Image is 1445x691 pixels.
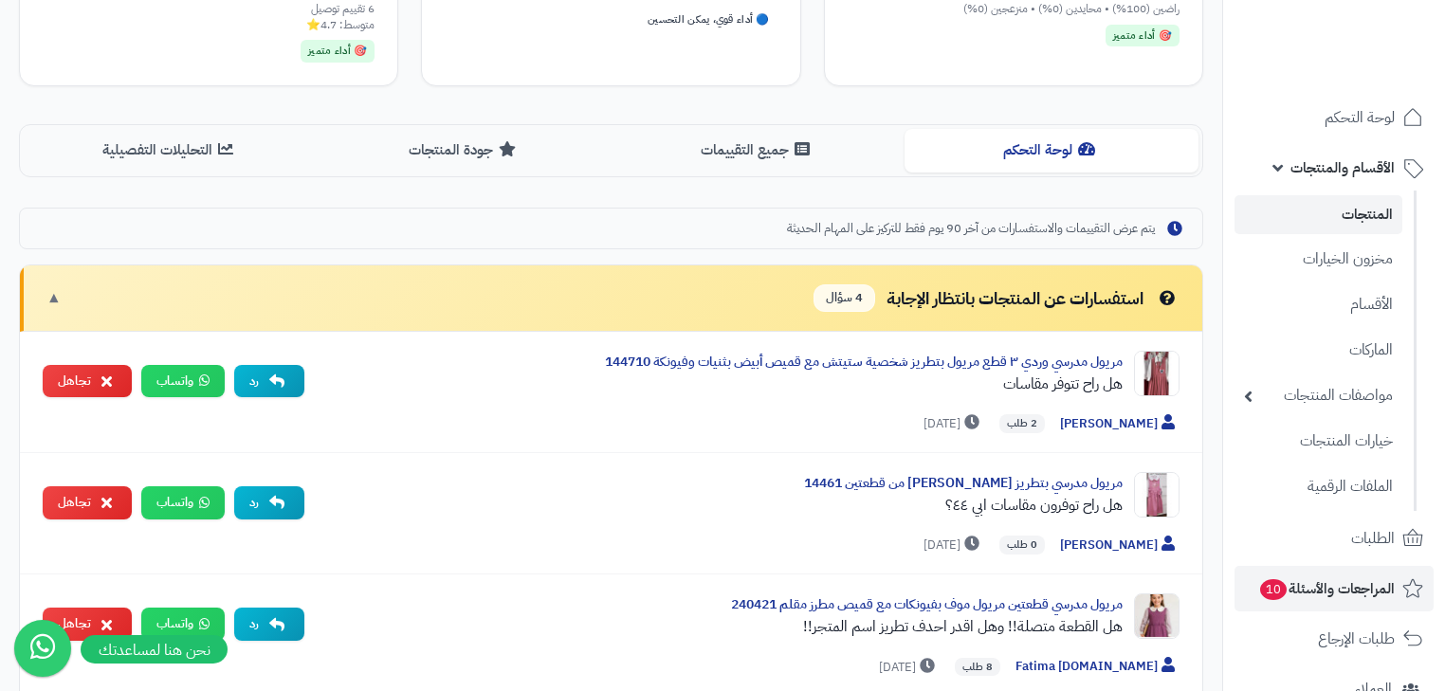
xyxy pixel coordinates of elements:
a: واتساب [141,365,225,398]
a: مواصفات المنتجات [1235,375,1402,416]
button: رد [234,486,304,519]
span: 2 طلب [999,414,1045,433]
button: التحليلات التفصيلية [24,129,318,172]
a: الطلبات [1235,516,1434,561]
span: Fatima [DOMAIN_NAME] [1015,657,1180,677]
div: هل القطعة متصلة!! وهل اقدر احدف تطريز اسم المتجر!! [320,615,1123,638]
button: رد [234,365,304,398]
span: [DATE] [924,414,984,433]
span: [PERSON_NAME] [1060,536,1180,555]
div: 🔵 أداء قوي، يمكن التحسين [640,9,777,31]
span: المراجعات والأسئلة [1258,575,1395,602]
a: واتساب [141,608,225,641]
a: مريول مدرسي بتطريز [PERSON_NAME] من قطعتين 14461 [804,473,1123,493]
div: هل راح تتوفر مقاسات [320,373,1123,395]
a: المراجعات والأسئلة10 [1235,566,1434,611]
div: 6 تقييم توصيل متوسط: 4.7⭐ [43,1,375,33]
a: مخزون الخيارات [1235,239,1402,280]
a: مريول مدرسي قطعتين مريول موف بفيونكات مع قميص مطرز مقلم 240421 [731,594,1123,614]
span: لوحة التحكم [1325,104,1395,131]
button: لوحة التحكم [905,129,1198,172]
a: واتساب [141,486,225,519]
div: 🎯 أداء متميز [1106,25,1180,47]
div: استفسارات عن المنتجات بانتظار الإجابة [814,284,1180,312]
a: الماركات [1235,330,1402,371]
button: تجاهل [43,365,132,398]
span: طلبات الإرجاع [1318,626,1395,652]
span: 4 سؤال [814,284,875,312]
div: راضين (100%) • محايدين (0%) • منزعجين (0%) [848,1,1180,17]
span: الطلبات [1351,525,1395,552]
span: [DATE] [924,536,984,555]
a: خيارات المنتجات [1235,421,1402,462]
a: طلبات الإرجاع [1235,616,1434,662]
button: جودة المنتجات [318,129,612,172]
button: رد [234,608,304,641]
span: [DATE] [879,658,940,677]
a: الملفات الرقمية [1235,466,1402,507]
img: Product [1134,472,1180,518]
a: الأقسام [1235,284,1402,325]
span: [PERSON_NAME] [1060,414,1180,434]
button: جميع التقييمات [612,129,905,172]
span: 10 [1260,579,1287,600]
a: لوحة التحكم [1235,95,1434,140]
span: ▼ [46,287,62,309]
span: 8 طلب [955,658,1000,677]
span: الأقسام والمنتجات [1290,155,1395,181]
img: Product [1134,593,1180,639]
button: تجاهل [43,608,132,641]
a: مريول مدرسي وردي ٣ قطع مريول بتطريز شخصية ستيتش مع قميص أبيض بثنيات وفيونكة 144710 [605,352,1123,372]
div: 🎯 أداء متميز [301,40,375,63]
button: تجاهل [43,486,132,519]
img: Product [1134,351,1180,396]
span: 0 طلب [999,536,1045,555]
div: هل راح توفرون مقاسات ابي ٤٤؟ [320,494,1123,517]
a: المنتجات [1235,195,1402,234]
span: يتم عرض التقييمات والاستفسارات من آخر 90 يوم فقط للتركيز على المهام الحديثة [787,220,1155,238]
